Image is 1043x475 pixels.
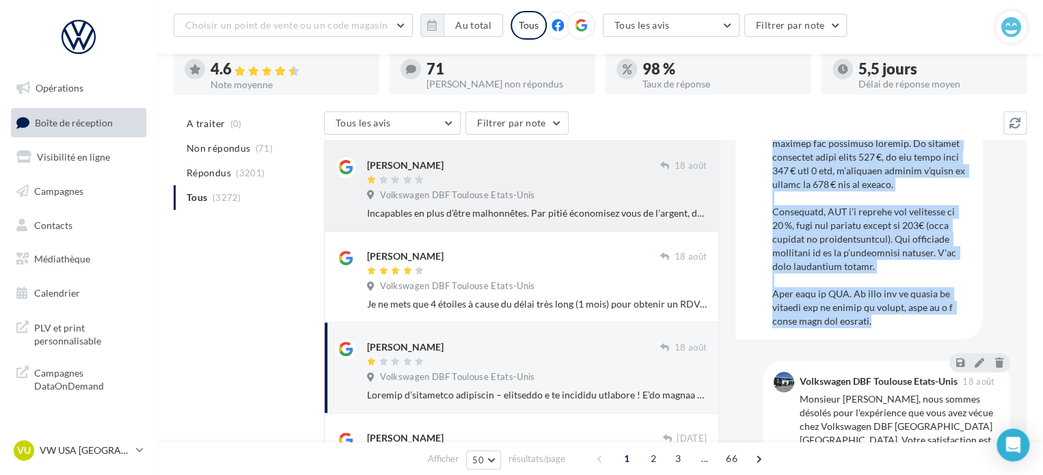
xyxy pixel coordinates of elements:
[367,249,444,263] div: [PERSON_NAME]
[428,452,459,465] span: Afficher
[37,151,110,163] span: Visibilité en ligne
[466,450,501,470] button: 50
[511,11,547,40] div: Tous
[324,111,461,135] button: Tous les avis
[367,431,444,445] div: [PERSON_NAME]
[616,448,638,470] span: 1
[426,79,584,89] div: [PERSON_NAME] non répondus
[367,297,707,311] div: Je ne mets que 4 étoiles à cause du délai très long (1 mois) pour obtenir un RDV. Pour le reste j...
[465,111,569,135] button: Filtrer par note
[230,118,242,129] span: (0)
[858,79,1016,89] div: Délai de réponse moyen
[34,318,141,348] span: PLV et print personnalisable
[367,159,444,172] div: [PERSON_NAME]
[34,253,90,264] span: Médiathèque
[256,143,273,154] span: (71)
[603,14,740,37] button: Tous les avis
[667,448,689,470] span: 3
[367,206,707,220] div: Incapables en plus d’être malhonnêtes. Par pitié économisez vous de l’argent, du temps et des che...
[187,166,231,180] span: Répondus
[997,429,1029,461] div: Open Intercom Messenger
[675,342,707,354] span: 18 août
[40,444,131,457] p: VW USA [GEOGRAPHIC_DATA]
[744,14,848,37] button: Filtrer par note
[642,79,800,89] div: Taux de réponse
[8,177,149,206] a: Campagnes
[694,448,716,470] span: ...
[426,62,584,77] div: 71
[444,14,503,37] button: Au total
[34,185,83,197] span: Campagnes
[8,143,149,172] a: Visibilité en ligne
[211,80,368,90] div: Note moyenne
[509,452,565,465] span: résultats/page
[367,388,707,402] div: Loremip d’sitametco adipiscin – elitseddo e te incididu utlabore ! E’do magnaa en A-MINIM v’quisn...
[380,371,534,383] span: Volkswagen DBF Toulouse Etats-Unis
[420,14,503,37] button: Au total
[675,160,707,172] span: 18 août
[677,433,707,445] span: [DATE]
[34,364,141,393] span: Campagnes DataOnDemand
[720,448,743,470] span: 66
[187,117,225,131] span: A traiter
[8,279,149,308] a: Calendrier
[642,62,800,77] div: 98 %
[35,116,113,128] span: Boîte de réception
[211,62,368,77] div: 4.6
[36,82,83,94] span: Opérations
[185,19,388,31] span: Choisir un point de vente ou un code magasin
[34,219,72,230] span: Contacts
[17,444,31,457] span: VU
[8,211,149,240] a: Contacts
[187,141,250,155] span: Non répondus
[614,19,670,31] span: Tous les avis
[8,74,149,103] a: Opérations
[675,251,707,263] span: 18 août
[8,313,149,353] a: PLV et print personnalisable
[962,377,994,386] span: 18 août
[8,108,149,137] a: Boîte de réception
[858,62,1016,77] div: 5,5 jours
[8,245,149,273] a: Médiathèque
[174,14,413,37] button: Choisir un point de vente ou un code magasin
[11,437,146,463] a: VU VW USA [GEOGRAPHIC_DATA]
[800,377,958,386] div: Volkswagen DBF Toulouse Etats-Unis
[8,358,149,398] a: Campagnes DataOnDemand
[34,287,80,299] span: Calendrier
[336,117,391,128] span: Tous les avis
[380,280,534,293] span: Volkswagen DBF Toulouse Etats-Unis
[236,167,265,178] span: (3201)
[367,340,444,354] div: [PERSON_NAME]
[472,454,484,465] span: 50
[642,448,664,470] span: 2
[380,189,534,202] span: Volkswagen DBF Toulouse Etats-Unis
